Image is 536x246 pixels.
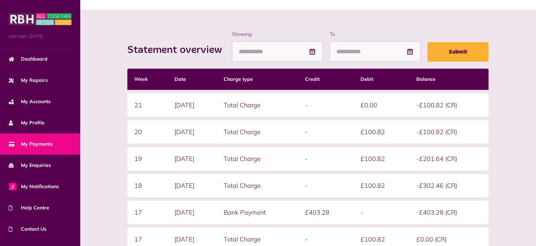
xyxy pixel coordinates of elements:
[353,93,409,117] td: £0.00
[353,120,409,144] td: £100.82
[167,93,217,117] td: [DATE]
[9,33,72,39] span: Last login: [DATE]
[409,93,489,117] td: -£100.82 (CR)
[9,55,47,63] span: Dashboard
[353,201,409,224] td: -
[353,147,409,170] td: £100.82
[353,174,409,197] td: £100.82
[427,42,489,62] button: Submit
[9,98,51,105] span: My Accounts
[409,174,489,197] td: -£302.46 (CR)
[409,120,489,144] td: -£100.82 (CR)
[298,174,353,197] td: -
[167,174,217,197] td: [DATE]
[353,69,409,90] th: Debit
[409,201,489,224] td: -£403.28 (CR)
[217,174,298,197] td: Total Charge
[232,31,323,38] label: Showing
[127,44,229,56] h2: Statement overview
[9,77,48,84] span: My Repairs
[167,69,217,90] th: Date
[127,147,167,170] td: 19
[9,12,72,26] img: MyRBH
[298,201,353,224] td: £403.28
[9,204,49,212] span: Help Centre
[9,183,16,190] span: 2
[298,69,353,90] th: Credit
[9,183,59,190] span: My Notifications
[217,147,298,170] td: Total Charge
[409,147,489,170] td: -£201.64 (CR)
[127,93,167,117] td: 21
[298,93,353,117] td: -
[217,201,298,224] td: Bank Payment
[409,69,489,90] th: Balance
[127,201,167,224] td: 17
[217,120,298,144] td: Total Charge
[167,201,217,224] td: [DATE]
[127,174,167,197] td: 18
[298,147,353,170] td: -
[217,93,298,117] td: Total Charge
[330,31,420,38] label: To
[9,119,45,126] span: My Profile
[9,162,51,169] span: My Enquiries
[9,225,46,233] span: Contact Us
[127,120,167,144] td: 20
[217,69,298,90] th: Charge type
[167,120,217,144] td: [DATE]
[167,147,217,170] td: [DATE]
[298,120,353,144] td: -
[127,69,167,90] th: Week
[9,140,53,148] span: My Payments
